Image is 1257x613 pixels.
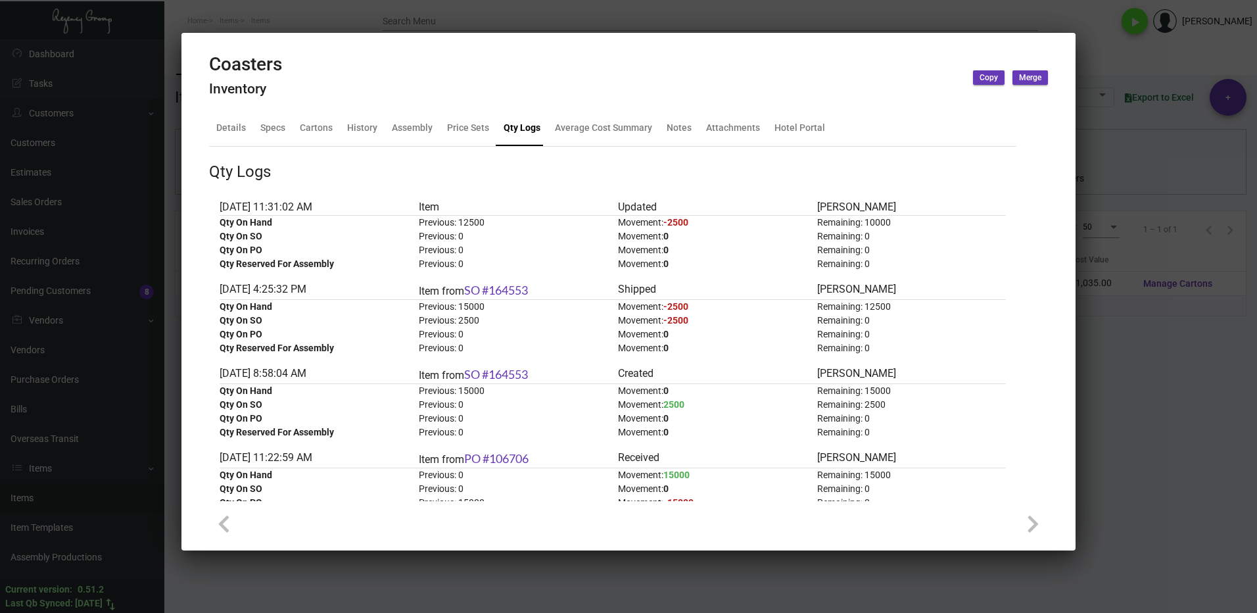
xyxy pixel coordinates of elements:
div: Remaining: 0 [817,341,1006,355]
div: Movement: [618,243,807,257]
div: [PERSON_NAME] [817,199,1006,215]
div: Qty On SO [220,482,408,496]
div: Updated [618,199,807,215]
div: Qty On Hand [220,300,408,314]
div: Previous: 15000 [419,384,607,398]
div: Qty Reserved For Assembly [220,341,408,355]
div: Qty Reserved For Assembly [220,426,408,439]
div: [PERSON_NAME] [817,450,1006,468]
span: 0 [663,258,669,269]
div: Assembly [392,121,433,135]
div: Item [419,199,607,215]
span: 0 [663,245,669,255]
div: Movement: [618,300,807,314]
h2: Coasters [209,53,282,76]
div: Qty On PO [220,412,408,426]
div: Previous: 0 [419,468,607,482]
span: 0 [663,427,669,437]
div: Previous: 0 [419,426,607,439]
div: Qty On Hand [220,216,408,230]
div: Qty On Hand [220,468,408,482]
div: Previous: 15000 [419,300,607,314]
div: Remaining: 15000 [817,468,1006,482]
div: Remaining: 10000 [817,216,1006,230]
div: Previous: 0 [419,482,607,496]
span: Copy [980,72,998,84]
div: Item from [419,450,607,468]
div: [PERSON_NAME] [817,282,1006,299]
div: Remaining: 2500 [817,398,1006,412]
span: 0 [663,483,669,494]
div: Created [618,366,807,383]
div: Price Sets [447,121,489,135]
div: 0.51.2 [78,583,104,597]
div: Specs [260,121,285,135]
div: Previous: 0 [419,257,607,271]
div: Remaining: 0 [817,426,1006,439]
div: Remaining: 0 [817,243,1006,257]
div: Movement: [618,412,807,426]
div: Previous: 0 [419,341,607,355]
div: Remaining: 0 [817,496,1006,510]
div: Qty Reserved For Assembly [220,257,408,271]
div: Remaining: 12500 [817,300,1006,314]
div: Movement: [618,384,807,398]
div: Qty On PO [220,243,408,257]
div: Movement: [618,398,807,412]
span: -2500 [663,301,688,312]
div: [DATE] 8:58:04 AM [220,366,408,383]
div: Remaining: 0 [817,412,1006,426]
div: Qty On PO [220,496,408,510]
a: SO #164553 [464,367,528,381]
a: SO #164553 [464,283,528,297]
div: Movement: [618,257,807,271]
span: 2500 [663,399,684,410]
div: Previous: 0 [419,412,607,426]
div: Previous: 0 [419,230,607,243]
div: Previous: 0 [419,328,607,341]
span: -2500 [663,217,688,228]
div: [DATE] 4:25:32 PM [220,282,408,299]
div: Qty On SO [220,398,408,412]
span: 0 [663,413,669,424]
button: Copy [973,70,1005,85]
div: Remaining: 15000 [817,384,1006,398]
div: [DATE] 11:31:02 AM [220,199,408,215]
a: PO #106706 [464,451,529,466]
button: Merge [1012,70,1048,85]
div: Received [618,450,807,468]
div: Remaining: 0 [817,230,1006,243]
div: Qty Logs [504,121,540,135]
div: Remaining: 0 [817,482,1006,496]
div: Previous: 0 [419,243,607,257]
div: [PERSON_NAME] [817,366,1006,383]
div: Item from [419,282,607,299]
div: Previous: 0 [419,398,607,412]
div: Shipped [618,282,807,299]
div: Movement: [618,328,807,341]
span: 15000 [663,470,690,480]
span: 0 [663,329,669,339]
span: 0 [663,343,669,353]
h4: Inventory [209,81,282,97]
div: Movement: [618,426,807,439]
div: Previous: 2500 [419,314,607,328]
div: Qty Logs [209,160,271,184]
div: History [347,121,377,135]
div: Details [216,121,246,135]
div: Notes [667,121,692,135]
div: Movement: [618,230,807,243]
div: Qty On Hand [220,384,408,398]
div: Remaining: 0 [817,257,1006,271]
div: Previous: 12500 [419,216,607,230]
div: Movement: [618,496,807,510]
span: -15000 [663,497,694,508]
div: Remaining: 0 [817,328,1006,341]
span: Merge [1019,72,1041,84]
div: Item from [419,366,607,383]
div: Current version: [5,583,72,597]
span: 0 [663,385,669,396]
div: Remaining: 0 [817,314,1006,328]
div: Previous: 15000 [419,496,607,510]
div: Movement: [618,468,807,482]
